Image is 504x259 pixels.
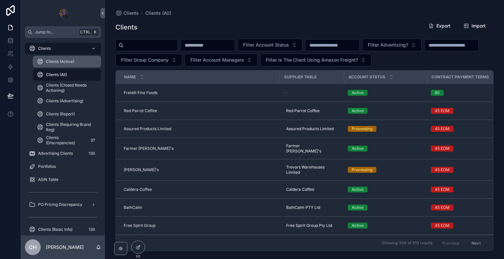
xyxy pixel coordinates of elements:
span: Clients [123,10,139,16]
a: PO Pricing Discrepancy [25,199,101,210]
span: Filter Account Managers [190,57,244,63]
span: Jump to... [35,30,77,35]
span: ASIN Table [38,177,58,182]
p: [PERSON_NAME] [46,244,84,250]
span: Clients (Advertising) [46,98,83,104]
span: BathCalm PTY Ltd [286,205,320,210]
a: 45 EOM [431,205,497,210]
div: Active [352,108,364,114]
div: 60 [435,90,440,96]
div: Active [352,146,364,151]
span: Filter Account Status [243,42,289,48]
button: Jump to...CtrlK [25,26,101,38]
a: Clients (Closed Needs Actioning) [33,82,101,94]
a: 45 EOM [431,108,497,114]
span: BathCalm [124,205,142,210]
a: Active [348,223,423,229]
a: Clients (All) [33,69,101,81]
a: BathCalm PTY Ltd [283,202,340,213]
span: Trevors Warehouses Limited [286,165,335,175]
button: Select Button [115,54,182,66]
a: -- [283,90,340,95]
span: K [93,30,98,35]
a: Clients (Advertising) [33,95,101,107]
span: Import [472,23,486,29]
span: Ctrl [79,29,91,35]
a: Farmer [PERSON_NAME]'s [124,146,276,151]
a: Clients (Discrepancies)37 [33,134,101,146]
a: Assured Products Limited [124,126,276,131]
a: Free Spirit Group Pty Ltd [283,220,340,231]
button: Export [423,20,456,32]
span: Free Spirit Group [124,223,156,228]
span: Name [124,74,136,80]
span: Fratelli Fine Foods [124,90,157,95]
div: 45 EOM [435,167,450,173]
a: Advertising Clients130 [25,148,101,159]
span: Clients (Report) [46,111,75,117]
a: Portfolios [25,161,101,172]
div: 45 EOM [435,205,450,210]
a: [PERSON_NAME]'s [124,167,276,172]
span: [PERSON_NAME]'s [124,167,159,172]
a: Trevors Warehouses Limited [283,162,340,178]
span: Portfolios [38,164,56,169]
div: 45 EOM [435,187,450,192]
span: -- [283,90,287,95]
a: 60 [431,90,497,96]
div: 45 EOM [435,108,450,114]
span: Free Spirit Group Pty Ltd [286,223,332,228]
span: Caldera Coffee [286,187,314,192]
a: 45 EOM [431,167,497,173]
a: Free Spirit Group [124,223,276,228]
span: Clients (Basic Info) [38,227,73,232]
span: Clients (Active) [46,59,74,64]
a: Assured Products Limited [283,124,340,134]
button: Select Button [238,39,303,51]
span: Clients [38,46,51,51]
div: Active [352,205,364,210]
a: 45 EOM [431,146,497,151]
div: Active [352,223,364,229]
span: CH [29,243,37,251]
span: Clients (Discrepancies) [46,135,86,146]
a: Active [348,108,423,114]
a: Fratelli Fine Foods [124,90,276,95]
button: Select Button [362,39,422,51]
a: Clients (Requiring Brand Reg) [33,121,101,133]
span: Red Parrot Coffee [124,108,157,113]
span: Farmer [PERSON_NAME]'s [124,146,174,151]
div: scrollable content [21,38,105,235]
span: Filter Is The Client Using Amazon Freight? [266,57,358,63]
a: Clients (Report) [33,108,101,120]
span: Supplier Table [284,74,317,80]
span: Clients (All) [145,10,171,16]
span: Advertising Clients [38,151,73,156]
a: 45 EOM [431,126,497,132]
span: Clients (Closed Needs Actioning) [46,83,94,93]
button: Next [467,238,485,248]
span: Showing 300 of 519 results [382,241,432,246]
a: Clients (Active) [33,56,101,68]
h1: Clients [115,23,137,32]
div: 37 [89,136,97,144]
span: Account Status [348,74,385,80]
a: Processing [348,167,423,173]
a: 45 EOM [431,223,497,229]
span: Assured Products Limited [286,126,334,131]
a: Active [348,146,423,151]
span: Filter Group Company [121,57,169,63]
span: Contract Payment Terms [431,74,489,80]
a: Processing [348,126,423,132]
a: ASIN Table [25,174,101,186]
div: Active [352,187,364,192]
span: Farmer [PERSON_NAME]'s [286,143,335,154]
div: Processing [352,126,372,132]
a: Clients (Basic Info)130 [25,224,101,235]
span: Clients (All) [46,72,67,77]
div: 45 EOM [435,146,450,151]
button: Select Button [185,54,258,66]
a: Caldera Coffee [283,184,340,195]
a: Clients [25,43,101,54]
span: Filter Advertising? [368,42,408,48]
